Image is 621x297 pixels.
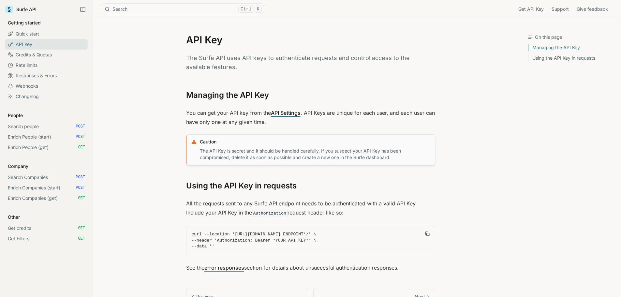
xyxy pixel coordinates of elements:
a: Enrich Companies (get) GET [5,193,88,203]
p: Company [5,163,31,170]
h3: On this page [528,34,616,40]
a: Enrich People (start) POST [5,132,88,142]
a: Responses & Errors [5,70,88,81]
code: curl --location '[URL][DOMAIN_NAME] ENDPOINT*/' \ --header 'Authorization: Bearer *YOUR API KEY*'... [192,231,430,250]
a: Managing the API Key [528,44,616,53]
a: Surfe API [5,5,37,14]
a: Enrich People (get) GET [5,142,88,153]
a: Using the API Key in requests [528,53,616,61]
a: API Settings [271,110,301,116]
a: Give feedback [577,6,608,12]
a: error responses [204,264,244,271]
p: Caution [200,139,431,145]
p: You can get your API key from the . API Keys are unique for each user, and each user can have onl... [186,108,435,126]
a: Get Filters GET [5,233,88,244]
a: Webhooks [5,81,88,91]
button: SearchCtrlK [101,3,264,15]
a: Rate limits [5,60,88,70]
span: GET [78,226,85,231]
a: Support [552,6,569,12]
a: Using the API Key in requests [186,181,297,191]
kbd: K [255,6,262,13]
a: Search people POST [5,121,88,132]
a: Enrich Companies (start) POST [5,183,88,193]
button: Collapse Sidebar [78,5,88,14]
a: Changelog [5,91,88,102]
a: Managing the API Key [186,90,269,100]
p: The API Key is secret and it should be handled carefully. If you suspect your API Key has been co... [200,148,431,161]
p: The Surfe API uses API keys to authenticate requests and control access to the available features. [186,53,435,72]
span: POST [76,124,85,129]
h1: API Key [186,34,435,46]
a: API Key [5,39,88,50]
a: Get API Key [518,6,544,12]
span: GET [78,196,85,201]
p: People [5,112,25,119]
a: Search Companies POST [5,172,88,183]
kbd: Ctrl [238,6,254,13]
a: Credits & Quotas [5,50,88,60]
span: POST [76,185,85,190]
span: POST [76,134,85,140]
span: GET [78,236,85,241]
p: See the section for details about unsuccesful authentication responses. [186,263,435,272]
p: Other [5,214,22,220]
p: All the requests sent to any Surfe API endpoint needs to be authenticated with a valid API Key. I... [186,199,435,218]
button: Copy Text [422,229,432,239]
a: Quick start [5,29,88,39]
code: Authorization [252,210,288,217]
a: Get credits GET [5,223,88,233]
p: Getting started [5,20,43,26]
span: POST [76,175,85,180]
span: GET [78,145,85,150]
